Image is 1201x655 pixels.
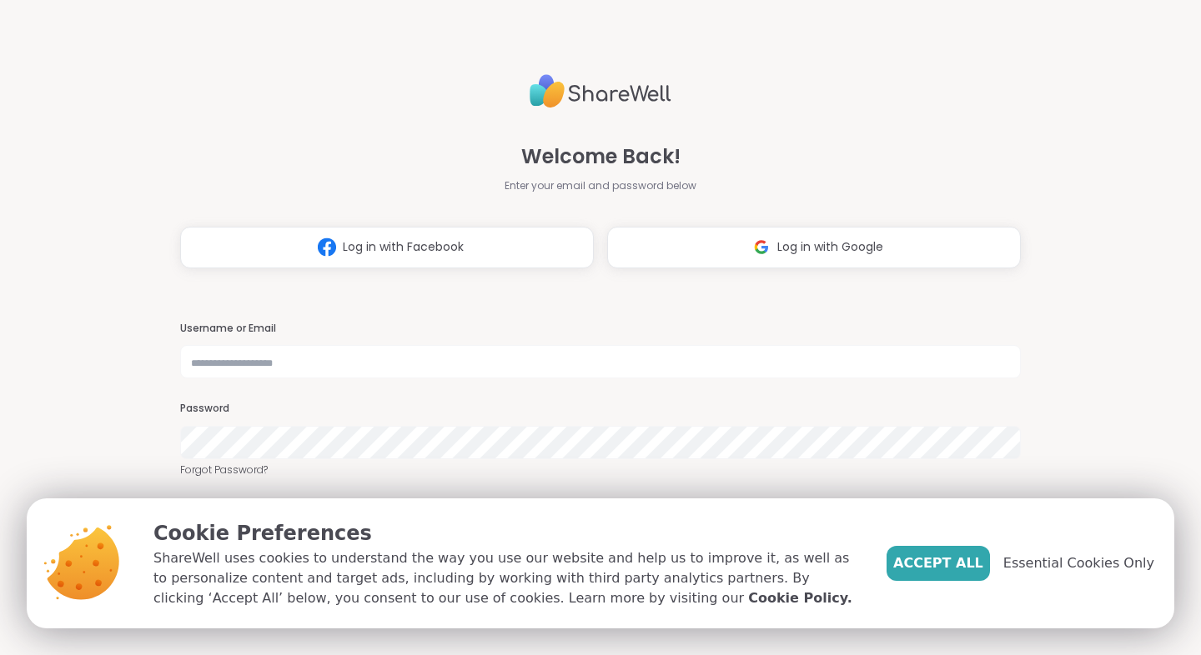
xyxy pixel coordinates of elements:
button: Log in with Google [607,227,1021,268]
h3: Password [180,402,1021,416]
span: Log in with Facebook [343,238,464,256]
span: Accept All [893,553,983,573]
span: Log in with Google [777,238,883,256]
h3: Username or Email [180,322,1021,336]
img: ShareWell Logo [530,67,671,115]
button: Log in with Facebook [180,227,594,268]
p: ShareWell uses cookies to understand the way you use our website and help us to improve it, as we... [153,548,860,608]
a: Forgot Password? [180,462,1021,477]
span: Essential Cookies Only [1003,553,1154,573]
button: Accept All [887,546,990,581]
img: ShareWell Logomark [746,232,777,262]
a: Cookie Policy. [748,588,852,608]
p: Cookie Preferences [153,518,860,548]
img: ShareWell Logomark [311,232,343,262]
span: Enter your email and password below [505,178,696,193]
span: Welcome Back! [521,142,681,172]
